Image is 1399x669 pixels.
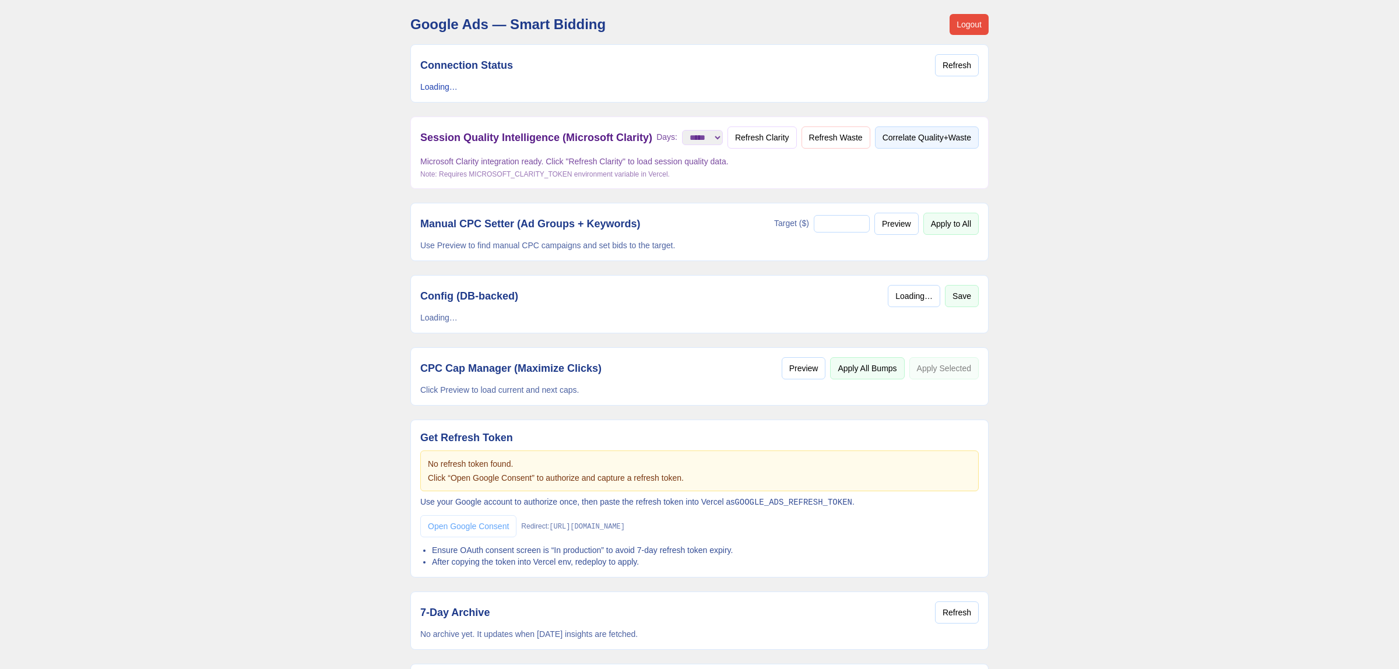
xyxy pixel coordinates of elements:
[734,498,852,507] code: GOOGLE_ADS_REFRESH_TOKEN
[420,496,979,508] p: Use your Google account to authorize once, then paste the refresh token into Vercel as .
[420,170,979,179] div: Note: Requires MICROSOFT_CLARITY_TOKEN environment variable in Vercel.
[875,126,979,149] button: Correlate Quality+Waste
[410,15,606,34] h1: Google Ads — Smart Bidding
[428,472,971,484] p: Click “Open Google Consent” to authorize and capture a refresh token.
[945,285,979,307] button: Save
[420,360,602,376] h2: CPC Cap Manager (Maximize Clicks)
[420,628,979,640] p: No archive yet. It updates when [DATE] insights are fetched.
[802,126,870,149] button: Refresh Waste
[656,130,723,145] label: Days:
[549,523,625,531] code: [URL][DOMAIN_NAME]
[935,601,979,624] button: Refresh
[420,57,513,73] h2: Connection Status
[909,357,979,379] button: Apply Selected
[727,126,797,149] button: Refresh Clarity
[782,357,826,379] button: Preview
[432,556,979,568] li: After copying the token into Vercel env, redeploy to apply.
[923,213,979,235] button: Apply to All
[874,213,919,235] button: Preview
[935,54,979,76] button: Refresh
[888,285,940,307] button: Loading…
[420,156,979,179] div: Microsoft Clarity integration ready. Click "Refresh Clarity" to load session quality data.
[420,129,652,146] h2: Session Quality Intelligence (Microsoft Clarity)
[420,515,516,537] a: Open Google Consent
[420,604,490,621] h2: 7‑Day Archive
[420,429,513,446] h2: Get Refresh Token
[432,544,979,556] li: Ensure OAuth consent screen is “In production” to avoid 7‑day refresh token expiry.
[420,384,979,396] p: Click Preview to load current and next caps.
[420,81,979,93] p: Loading…
[420,240,979,251] p: Use Preview to find manual CPC campaigns and set bids to the target.
[830,357,904,379] button: Apply All Bumps
[420,216,641,232] h2: Manual CPC Setter (Ad Groups + Keywords)
[814,215,870,233] input: Target ($)
[521,522,625,531] span: Redirect:
[682,130,723,145] select: Days:
[950,14,989,35] button: Logout
[774,215,870,233] label: Target ($)
[428,458,971,470] p: No refresh token found.
[420,288,518,304] h2: Config (DB‑backed)
[420,312,979,323] p: Loading…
